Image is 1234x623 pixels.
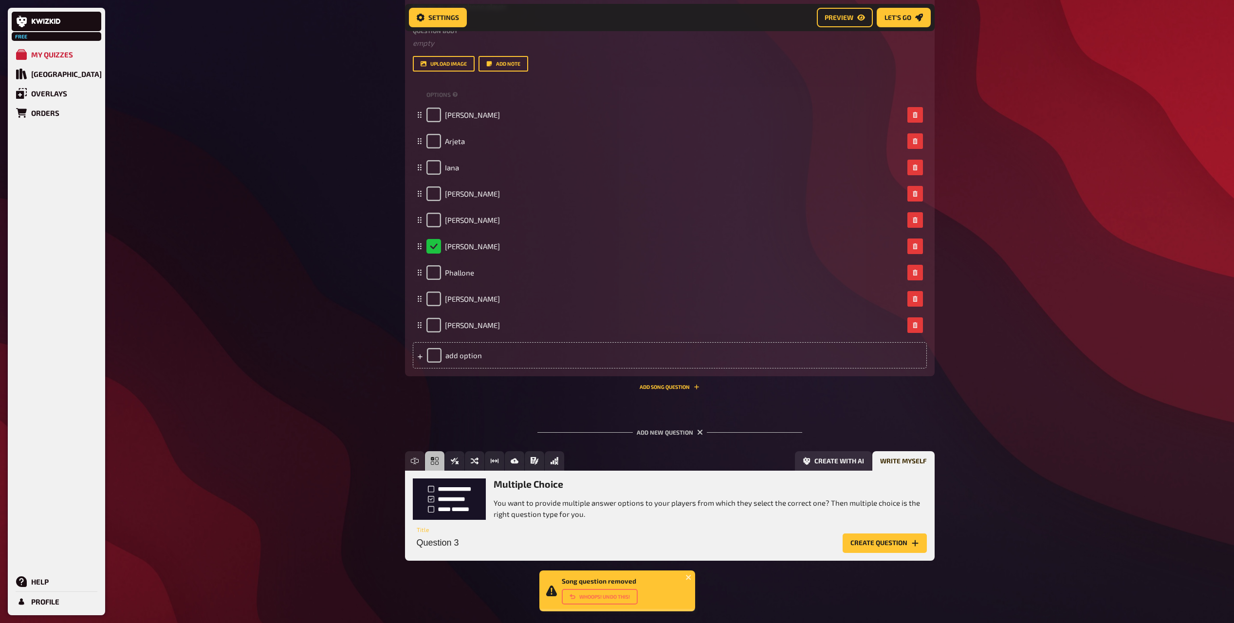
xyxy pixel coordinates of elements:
span: I am an ex saxophone player. [413,1,508,12]
button: Add Song question [640,384,700,390]
div: Help [31,577,49,586]
div: Profile [31,597,59,606]
button: Multiple Choice [425,451,444,471]
span: [PERSON_NAME] [445,321,500,330]
button: Prose (Long text) [525,451,544,471]
span: [PERSON_NAME] [445,189,500,198]
span: Iana [445,163,459,172]
a: Help [12,572,101,591]
div: Overlays [31,89,67,98]
button: Preview [817,8,873,27]
p: You want to provide multiple answer options to your players from which they select the correct on... [494,497,927,519]
div: Song question removed [562,577,638,605]
button: Whoops! Undo this! [562,589,638,605]
span: Let's go [884,14,911,21]
span: Phallone [445,268,474,277]
button: Create question [843,533,927,553]
span: Preview [825,14,853,21]
span: [PERSON_NAME] [445,242,500,251]
button: Image Answer [505,451,524,471]
a: Orders [12,103,101,123]
span: [PERSON_NAME] [445,294,500,303]
input: Title [413,533,839,553]
div: My Quizzes [31,50,73,59]
div: Orders [31,109,59,117]
span: [PERSON_NAME] [445,216,500,224]
label: Question body [413,28,927,34]
a: [GEOGRAPHIC_DATA] [12,64,101,84]
button: Add note [479,56,528,72]
span: Arjeta [445,137,465,146]
div: [GEOGRAPHIC_DATA] [31,70,102,78]
a: Profile [12,592,101,611]
button: upload image [413,56,475,72]
button: close [685,573,692,581]
a: My Quizzes [12,45,101,64]
button: Let's go [877,8,931,27]
button: Write myself [872,451,935,471]
button: True / False [445,451,464,471]
button: Create with AI [795,451,872,471]
a: Overlays [12,84,101,103]
div: add option [413,342,927,368]
button: Estimation Question [485,451,504,471]
h3: Multiple Choice [494,478,927,490]
span: Free [13,34,30,39]
span: Settings [428,14,459,21]
button: Offline Question [545,451,564,471]
span: options [426,91,451,99]
button: Settings [409,8,467,27]
button: Sorting Question [465,451,484,471]
button: Free Text Input [405,451,424,471]
div: Add new question [537,413,802,443]
span: [PERSON_NAME] [445,110,500,119]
